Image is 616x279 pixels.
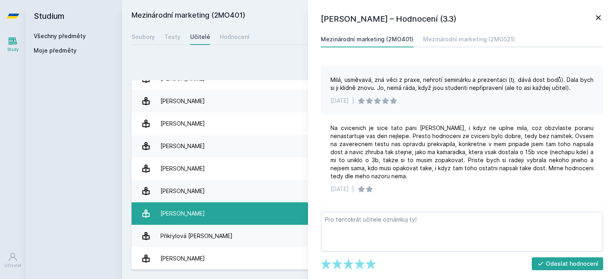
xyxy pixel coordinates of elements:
a: Učitelé [190,29,210,45]
div: [PERSON_NAME] [160,138,205,154]
a: Soubory [132,29,155,45]
div: Testy [164,33,180,41]
div: Milá, usměvavá, zná věci z praxe, nehrotí seminárku a prezentaci (tj. dává dost bodů). Dala bych ... [330,76,594,92]
div: | [352,97,354,105]
div: Soubory [132,33,155,41]
a: Uživatel [2,248,24,273]
div: Study [7,47,19,53]
div: Přikrylová [PERSON_NAME] [160,228,233,244]
div: [PERSON_NAME] [160,206,205,222]
a: [PERSON_NAME] 1 hodnocení 5.0 [132,90,606,112]
div: Na cvicenich je sice tato pani [PERSON_NAME], i kdyz ne uplne mila, coz obzvlaste poranu nenastar... [330,124,594,180]
div: Učitelé [190,33,210,41]
div: [DATE] [330,185,349,193]
a: Testy [164,29,180,45]
a: [PERSON_NAME] 3 hodnocení 5.0 [132,202,606,225]
a: Study [2,32,24,57]
div: [PERSON_NAME] [160,250,205,267]
div: [PERSON_NAME] [160,183,205,199]
a: [PERSON_NAME] 1 hodnocení 5.0 [132,180,606,202]
div: | [352,185,354,193]
span: Moje předměty [34,47,77,55]
a: Hodnocení [220,29,249,45]
div: [PERSON_NAME] [160,161,205,177]
a: [PERSON_NAME] 2 hodnocení 5.0 [132,247,606,270]
a: Přikrylová [PERSON_NAME] 1 hodnocení 5.0 [132,225,606,247]
div: Hodnocení [220,33,249,41]
div: Uživatel [4,263,21,269]
a: [PERSON_NAME] 6 hodnocení 3.2 [132,112,606,135]
div: [PERSON_NAME] [160,116,205,132]
a: [PERSON_NAME] 2 hodnocení 3.0 [132,135,606,157]
div: [DATE] [330,97,349,105]
h2: Mezinárodní marketing (2MO401) [132,10,517,22]
div: [PERSON_NAME] [160,93,205,109]
a: Všechny předměty [34,33,86,39]
button: Odeslat hodnocení [532,257,604,270]
a: [PERSON_NAME] 3 hodnocení 3.3 [132,157,606,180]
